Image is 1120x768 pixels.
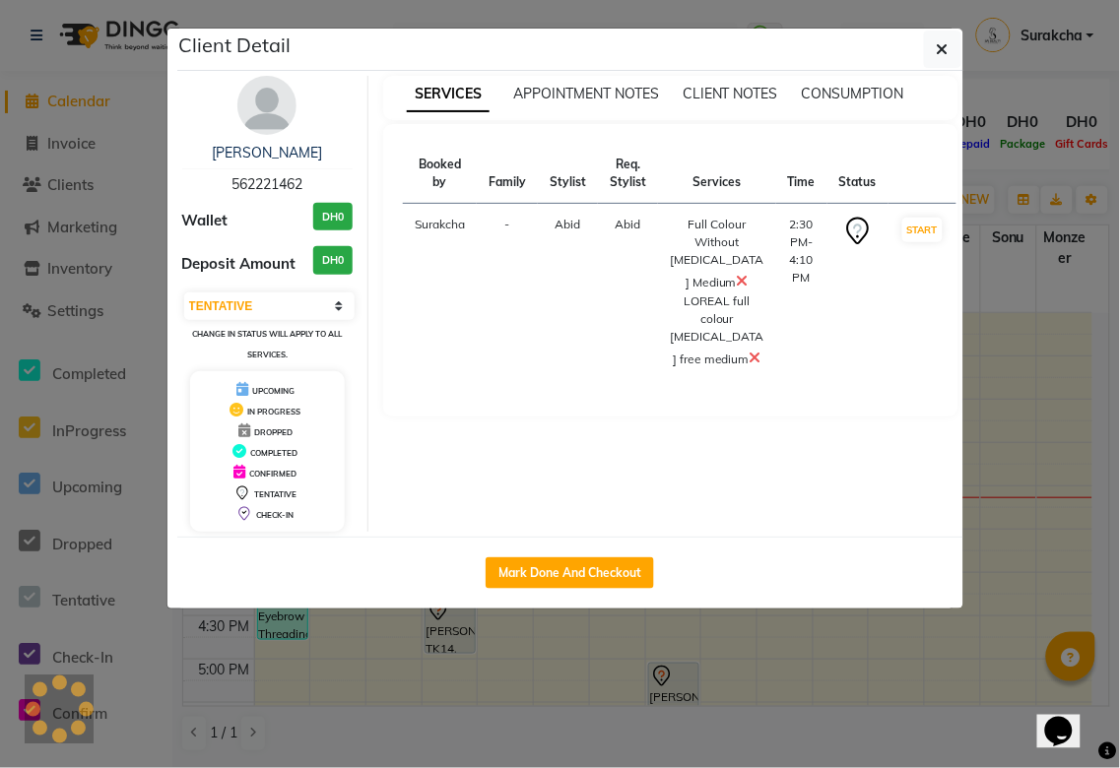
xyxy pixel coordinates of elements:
div: Full Colour Without [MEDICAL_DATA] Medium [670,216,764,292]
span: TENTATIVE [254,489,296,499]
th: Req. Stylist [598,144,658,204]
span: SERVICES [407,77,490,112]
h3: DH0 [313,203,353,231]
td: 2:30 PM-4:10 PM [776,204,827,382]
button: START [902,218,943,242]
span: Abid [556,217,581,231]
h3: DH0 [313,246,353,275]
th: Status [827,144,889,204]
th: Time [776,144,827,204]
span: CLIENT NOTES [683,85,778,102]
span: CONFIRMED [249,469,296,479]
span: Abid [616,217,641,231]
div: LOREAL full colour [MEDICAL_DATA] free medium [670,292,764,369]
span: DROPPED [254,427,293,437]
span: Deposit Amount [182,253,296,276]
th: Services [658,144,776,204]
span: CONSUMPTION [802,85,904,102]
th: Family [477,144,538,204]
span: COMPLETED [250,448,297,458]
td: Surakcha [403,204,477,382]
img: avatar [237,76,296,135]
small: Change in status will apply to all services. [192,329,342,359]
button: Mark Done And Checkout [486,557,654,589]
iframe: chat widget [1037,689,1100,748]
span: Wallet [182,210,229,232]
td: - [477,204,538,382]
span: UPCOMING [252,386,295,396]
th: Booked by [403,144,477,204]
span: 562221462 [231,175,302,193]
span: CHECK-IN [256,510,294,520]
h5: Client Detail [179,31,292,60]
span: IN PROGRESS [247,407,300,416]
th: Stylist [538,144,598,204]
a: [PERSON_NAME] [212,144,322,161]
span: APPOINTMENT NOTES [513,85,659,102]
